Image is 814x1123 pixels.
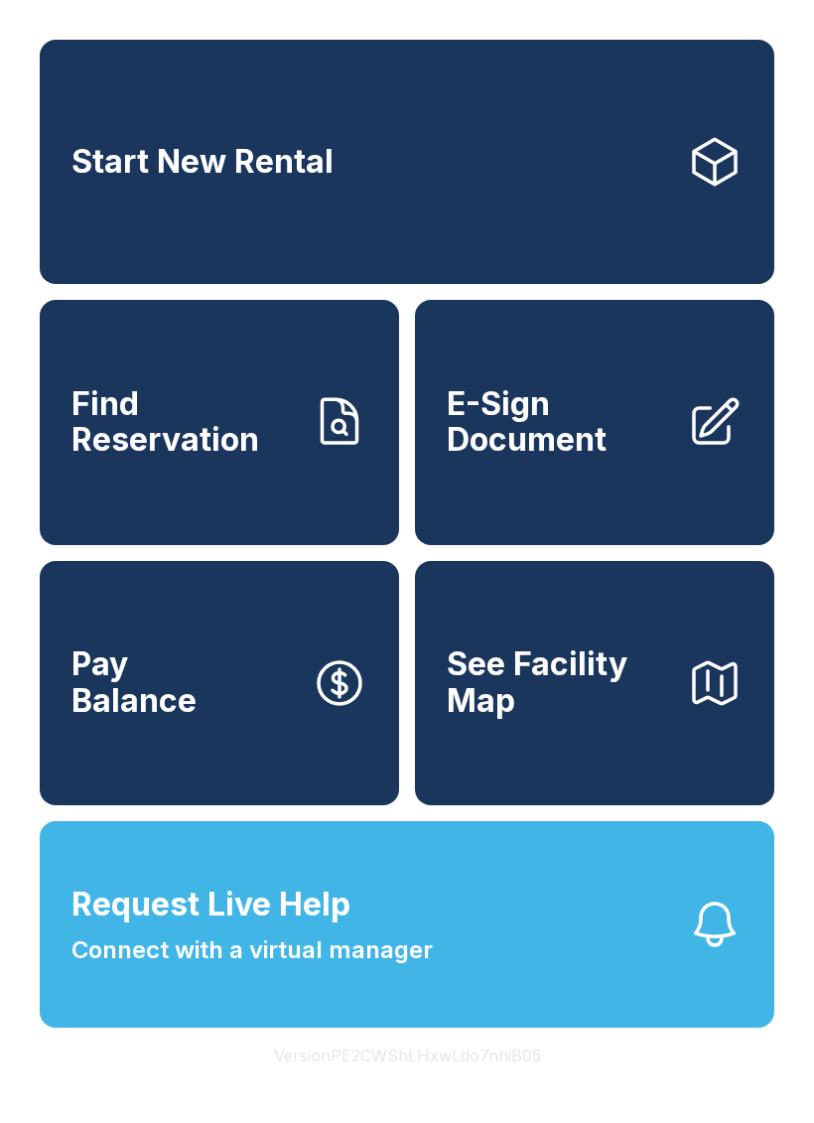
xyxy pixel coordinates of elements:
button: See Facility Map [415,561,774,805]
span: Request Live Help [71,881,350,928]
span: Start New Rental [71,144,334,181]
a: PayBalance [40,561,399,805]
a: Start New Rental [40,40,774,284]
a: Find Reservation [40,300,399,544]
span: Connect with a virtual manager [71,932,433,968]
a: E-Sign Document [415,300,774,544]
span: E-Sign Document [447,386,671,459]
button: Request Live HelpConnect with a virtual manager [40,821,774,1028]
span: See Facility Map [447,646,671,719]
span: Pay Balance [71,646,197,719]
span: Find Reservation [71,386,296,459]
button: VersionPE2CWShLHxwLdo7nhiB05 [258,1028,557,1083]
